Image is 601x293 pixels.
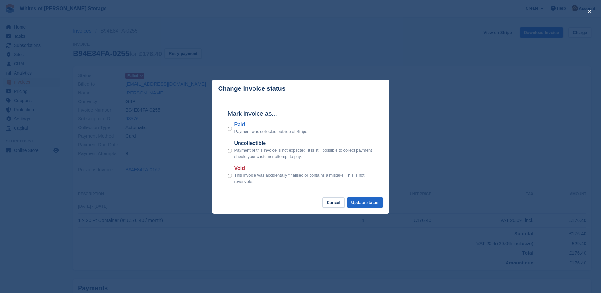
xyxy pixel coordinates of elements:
[347,197,383,208] button: Update status
[585,6,595,16] button: close
[234,172,374,185] p: This invoice was accidentally finalised or contains a mistake. This is not reversible.
[234,147,374,160] p: Payment of this invoice is not expected. It is still possible to collect payment should your cust...
[234,140,374,147] label: Uncollectible
[234,121,309,128] label: Paid
[228,109,374,118] h2: Mark invoice as...
[218,85,285,92] p: Change invoice status
[234,165,374,172] label: Void
[322,197,345,208] button: Cancel
[234,128,309,135] p: Payment was collected outside of Stripe.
